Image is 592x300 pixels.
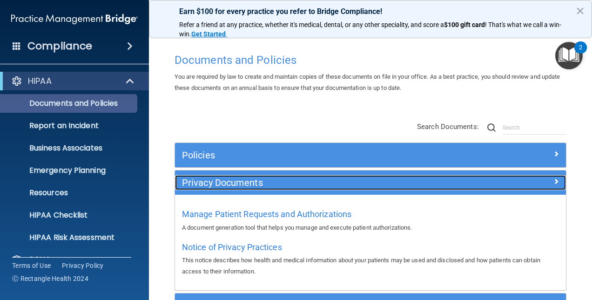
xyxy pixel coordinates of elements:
[62,261,104,270] a: Privacy Policy
[6,121,133,130] p: Report an Incident
[182,175,559,190] a: Privacy Documents
[28,75,52,87] p: HIPAA
[191,30,227,38] a: Get Started
[182,150,461,160] h5: Policies
[11,10,138,28] img: PMB logo
[6,143,133,153] p: Business Associates
[182,211,351,218] a: Manage Patient Requests and Authorizations
[182,209,351,219] span: Manage Patient Requests and Authorizations
[191,30,226,38] strong: Get Started
[444,21,485,28] strong: $100 gift card
[11,75,135,87] a: HIPAA
[6,166,133,175] p: Emergency Planning
[175,73,560,91] span: You are required by law to create and maintain copies of these documents on file in your office. ...
[28,254,51,266] p: OSHA
[417,123,479,131] span: Search Documents:
[12,274,88,283] span: Ⓒ Rectangle Health 2024
[179,21,444,28] span: Refer a friend at any practice, whether it's medical, dental, or any other speciality, and score a
[179,21,561,38] span: ! That's what we call a win-win.
[579,48,582,60] div: 2
[12,261,51,270] a: Terms of Use
[555,42,583,69] button: Open Resource Center, 2 new notifications
[6,188,133,198] p: Resources
[179,7,562,16] p: Earn $100 for every practice you refer to Bridge Compliance!
[6,233,133,242] p: HIPAA Risk Assessment
[27,40,92,53] h4: Compliance
[182,242,282,252] span: Notice of Privacy Practices
[6,99,133,108] p: Documents and Policies
[175,54,566,66] h4: Documents and Policies
[182,255,559,277] p: This notice describes how health and medical information about your patients may be used and disc...
[576,3,585,18] button: Close
[6,211,133,220] p: HIPAA Checklist
[431,234,581,271] iframe: Drift Widget Chat Controller
[487,123,496,132] img: ic-search.3b580494.png
[11,254,135,266] a: OSHA
[182,222,559,233] p: A document generation tool that helps you manage and execute patient authorizations.
[182,177,461,188] h5: Privacy Documents
[503,121,566,135] input: Search
[182,148,559,163] a: Policies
